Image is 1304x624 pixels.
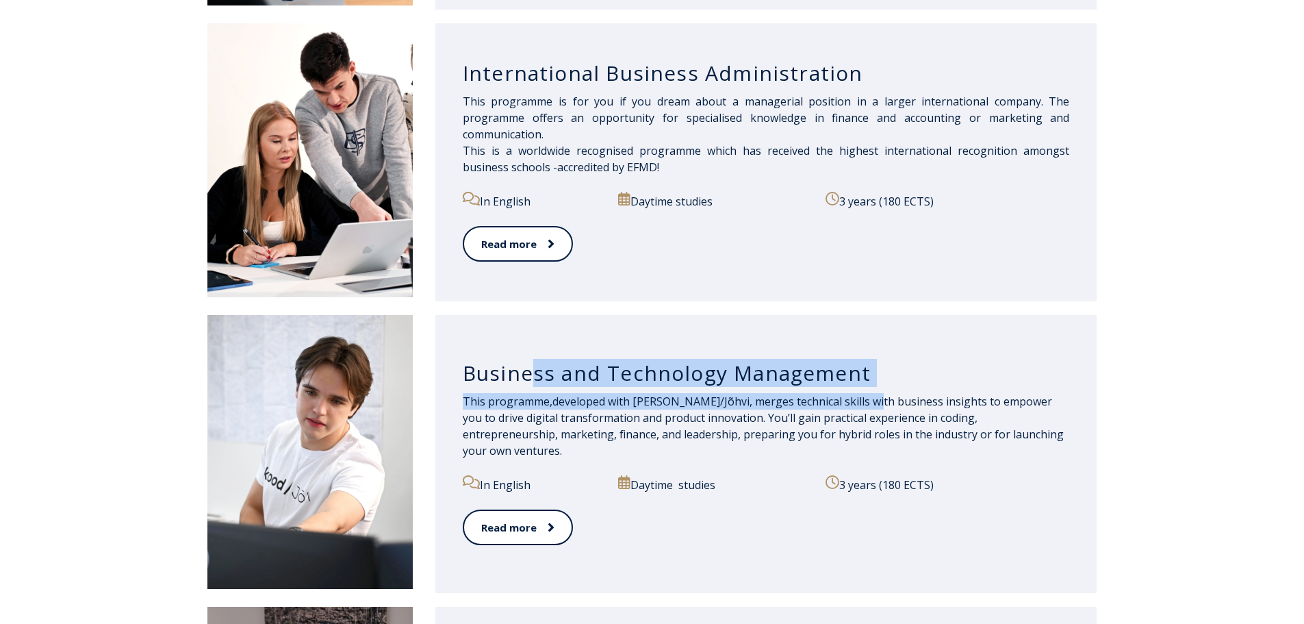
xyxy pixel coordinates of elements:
p: Daytime studies [618,475,810,493]
a: Read more [463,510,573,546]
p: In English [463,192,603,210]
p: In English [463,475,603,493]
p: developed with [PERSON_NAME]/Jõhvi, merges technical skills with business insights to empower you... [463,393,1070,459]
p: 3 years (180 ECTS) [826,192,1069,210]
a: Read more [463,226,573,262]
h3: International Business Administration [463,60,1070,86]
span: This programme, [463,394,552,409]
span: This programme is for you if you dream about a managerial position in a larger international comp... [463,94,1070,175]
p: 3 years (180 ECTS) [826,475,1069,493]
a: accredited by EFMD [557,160,657,175]
img: International Business Administration [207,23,413,297]
h3: Business and Technology Management [463,360,1070,386]
p: Daytime studies [618,192,810,210]
img: Business and Technology Management [207,315,413,589]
